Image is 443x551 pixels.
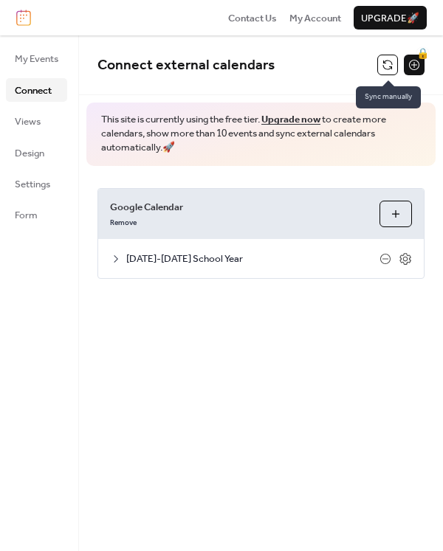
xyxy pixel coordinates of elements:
a: Settings [6,172,67,195]
a: My Events [6,46,67,70]
span: [DATE]-[DATE] School Year [126,252,380,266]
a: Views [6,109,67,133]
span: Design [15,146,44,161]
a: Design [6,141,67,164]
span: My Account [289,11,341,26]
span: Google Calendar [110,200,368,215]
a: Contact Us [228,10,277,25]
a: Form [6,203,67,226]
span: Connect [15,83,52,98]
span: Remove [110,218,137,229]
span: Sync manually [356,86,421,108]
span: Upgrade 🚀 [361,11,419,26]
span: This site is currently using the free tier. to create more calendars, show more than 10 events an... [101,113,421,155]
span: Views [15,114,41,129]
a: Upgrade now [261,110,320,129]
img: logo [16,10,31,26]
a: My Account [289,10,341,25]
a: Connect [6,78,67,102]
span: Settings [15,177,50,192]
span: Connect external calendars [97,52,275,79]
span: My Events [15,52,58,66]
span: Form [15,208,38,223]
span: Contact Us [228,11,277,26]
button: Upgrade🚀 [354,6,427,30]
